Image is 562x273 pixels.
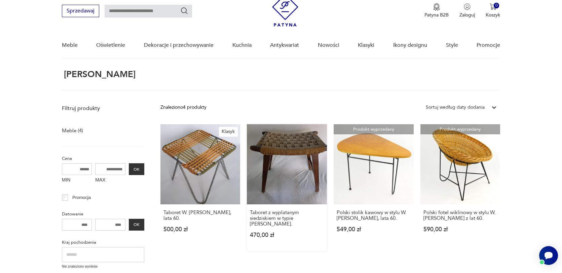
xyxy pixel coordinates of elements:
button: OK [129,219,144,231]
button: Szukaj [180,7,188,15]
a: Produkt wyprzedanyPolski fotel wiklinowy w stylu W. Wołkowskiego z lat 60.Polski fotel wiklinowy ... [420,124,500,251]
p: Cena [62,155,144,162]
a: Meble (4) [62,126,83,135]
button: Sprzedawaj [62,5,99,17]
label: MAX [95,175,125,186]
p: Nie znaleziono wyników [62,264,144,269]
a: Meble [62,32,78,58]
button: OK [129,163,144,175]
p: 549,00 zł [337,227,411,232]
a: Nowości [318,32,339,58]
a: KlasykTaboret W. Wołkowskiego, lata 60.Taboret W. [PERSON_NAME], lata 60.500,00 zł [160,124,240,251]
a: Produkt wyprzedanyPolski stolik kawowy w stylu W. Wołkowskiego, lata 60.Polski stolik kawowy w st... [334,124,414,251]
p: Koszyk [486,12,500,18]
button: 0Koszyk [486,3,500,18]
a: Klasyki [358,32,374,58]
p: Promocja [72,194,91,201]
button: Zaloguj [459,3,475,18]
h3: Polski fotel wiklinowy w stylu W. [PERSON_NAME] z lat 60. [423,210,497,221]
img: Ikonka użytkownika [464,3,471,10]
a: Oświetlenie [96,32,125,58]
h3: Polski stolik kawowy w stylu W. [PERSON_NAME], lata 60. [337,210,411,221]
h3: Taboret z wyplatanym siedziskiem w typie [PERSON_NAME]. [250,210,324,227]
a: Antykwariat [270,32,299,58]
a: Kuchnia [232,32,252,58]
p: 470,00 zł [250,232,324,238]
a: Ikona medaluPatyna B2B [424,3,449,18]
p: Patyna B2B [424,12,449,18]
h3: Taboret W. [PERSON_NAME], lata 60. [163,210,237,221]
p: Zaloguj [459,12,475,18]
label: MIN [62,175,92,186]
iframe: Smartsupp widget button [539,246,558,265]
a: Taboret z wyplatanym siedziskiem w typie Władysława Wołkowskiego.Taboret z wyplatanym siedziskiem... [247,124,327,251]
a: Promocje [477,32,500,58]
p: 500,00 zł [163,227,237,232]
p: Kraj pochodzenia [62,239,144,246]
p: Filtruj produkty [62,105,144,112]
div: Znaleziono 4 produkty [160,104,207,111]
p: Datowanie [62,210,144,218]
a: Style [446,32,458,58]
img: Ikona koszyka [490,3,496,10]
div: 0 [494,3,499,8]
button: Patyna B2B [424,3,449,18]
a: Sprzedawaj [62,9,99,14]
p: 590,00 zł [423,227,497,232]
a: Ikony designu [393,32,427,58]
div: Sortuj według daty dodania [426,104,485,111]
a: Dekoracje i przechowywanie [144,32,214,58]
h1: [PERSON_NAME] [62,70,136,79]
img: Ikona medalu [433,3,440,11]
